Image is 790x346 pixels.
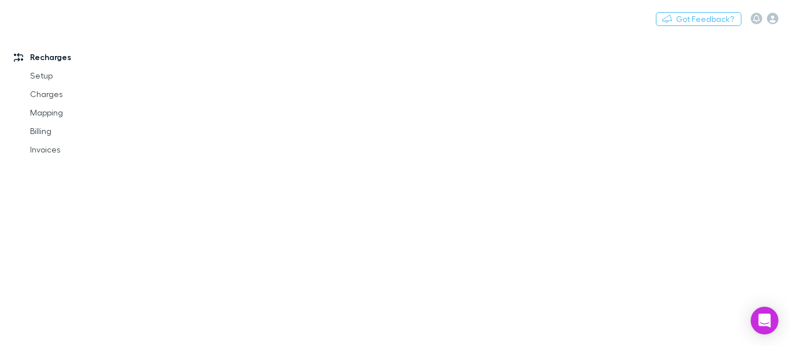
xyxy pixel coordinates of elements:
[19,85,149,103] a: Charges
[19,103,149,122] a: Mapping
[2,48,149,66] a: Recharges
[19,122,149,140] a: Billing
[19,66,149,85] a: Setup
[751,307,778,334] div: Open Intercom Messenger
[19,140,149,159] a: Invoices
[656,12,741,26] button: Got Feedback?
